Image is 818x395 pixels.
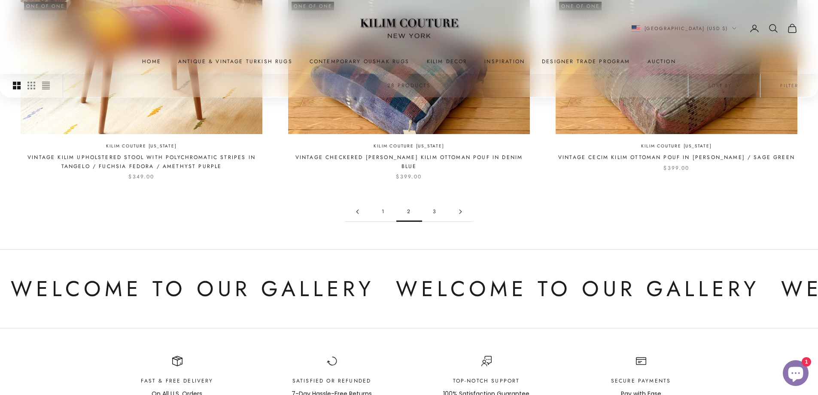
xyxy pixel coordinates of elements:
a: Go to page 1 [345,202,371,221]
span: [GEOGRAPHIC_DATA] (USD $) [645,24,728,32]
p: Fast & Free Delivery [141,377,213,385]
a: Vintage Cecim Kilim Ottoman Pouf in [PERSON_NAME] / Sage Green [558,153,795,162]
inbox-online-store-chat: Shopify online store chat [780,360,811,388]
a: Designer Trade Program [542,57,630,66]
a: Vintage Kilim Upholstered Stool with Polychromatic Stripes in Tangelo / Fuchsia Fedora / Amethyst... [21,153,262,171]
a: Kilim Couture [US_STATE] [641,143,712,150]
button: Switch to larger product images [13,74,21,98]
a: Go to page 3 [422,202,448,221]
a: Antique & Vintage Turkish Rugs [178,57,292,66]
p: Secure Payments [611,377,671,385]
sale-price: $399.00 [396,172,422,181]
a: Auction [648,57,676,66]
button: Filter [760,74,818,97]
sale-price: $399.00 [663,164,689,172]
a: Home [142,57,161,66]
button: Sort by [688,74,760,97]
a: Inspiration [484,57,525,66]
button: Switch to smaller product images [27,74,35,98]
p: Satisfied or Refunded [292,377,372,385]
sale-price: $349.00 [128,172,154,181]
a: Vintage Checkered [PERSON_NAME] Kilim Ottoman Pouf in Denim Blue [288,153,530,171]
nav: Secondary navigation [632,23,798,34]
a: Go to page 1 [371,202,396,221]
span: 2 [396,202,422,221]
a: Contemporary Oushak Rugs [310,57,410,66]
p: Welcome to Our Gallery [237,271,601,307]
nav: Pagination navigation [345,202,474,222]
button: Change country or currency [632,24,737,32]
p: Top-Notch support [443,377,529,385]
nav: Primary navigation [21,57,797,66]
span: Sort by [708,82,740,89]
a: Kilim Couture [US_STATE] [106,143,176,150]
a: Kilim Couture [US_STATE] [374,143,444,150]
p: 28 products [387,81,431,90]
img: United States [632,25,640,32]
img: Logo of Kilim Couture New York [356,8,463,49]
button: Switch to compact product images [42,74,50,98]
summary: Kilim Decor [427,57,468,66]
a: Go to page 3 [448,202,474,221]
